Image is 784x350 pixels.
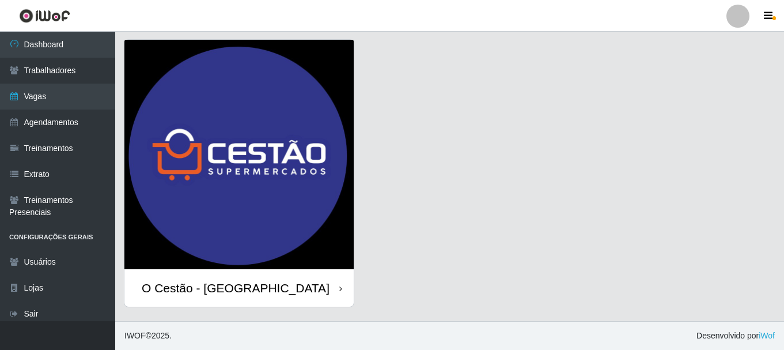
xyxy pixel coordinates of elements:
span: IWOF [124,331,146,340]
span: Desenvolvido por [696,330,775,342]
a: O Cestão - [GEOGRAPHIC_DATA] [124,40,354,307]
div: O Cestão - [GEOGRAPHIC_DATA] [142,281,329,295]
img: CoreUI Logo [19,9,70,23]
a: iWof [759,331,775,340]
img: cardImg [124,40,354,269]
span: © 2025 . [124,330,172,342]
